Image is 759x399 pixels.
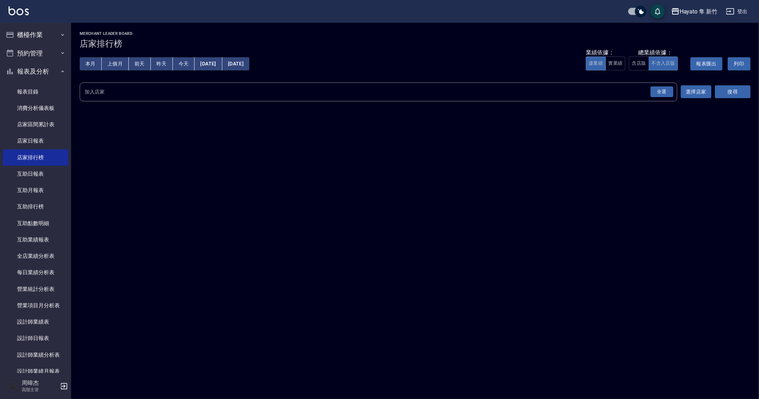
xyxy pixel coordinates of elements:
[80,39,750,49] h3: 店家排行榜
[22,387,58,393] p: 高階主管
[649,85,675,99] button: Open
[3,248,68,264] a: 全店業績分析表
[3,26,68,44] button: 櫃檯作業
[3,281,68,297] a: 營業統計分析表
[681,85,711,99] button: 選擇店家
[22,379,58,387] h5: 周暐杰
[638,49,672,57] div: 總業績依據：
[80,31,750,36] h2: Merchant Leader Board
[3,232,68,248] a: 互助業績報表
[102,57,129,70] button: 上個月
[3,149,68,166] a: 店家排行榜
[129,57,151,70] button: 前天
[3,264,68,281] a: 每日業績分析表
[3,116,68,133] a: 店家區間累計表
[723,5,750,18] button: 登出
[629,57,649,70] button: 含店販
[586,49,625,57] div: 業績依據：
[715,85,750,99] button: 搜尋
[3,330,68,346] a: 設計師日報表
[3,133,68,149] a: 店家日報表
[3,198,68,215] a: 互助排行榜
[728,57,750,70] button: 列印
[3,166,68,182] a: 互助日報表
[668,4,720,19] button: Hayato 隼 新竹
[605,57,625,70] button: 實業績
[685,60,722,67] a: 報表匯出
[3,297,68,314] a: 營業項目月分析表
[3,84,68,100] a: 報表目錄
[3,62,68,81] button: 報表及分析
[3,100,68,116] a: 消費分析儀表板
[3,44,68,63] button: 預約管理
[222,57,249,70] button: [DATE]
[3,347,68,363] a: 設計師業績分析表
[3,314,68,330] a: 設計師業績表
[3,182,68,198] a: 互助月報表
[173,57,195,70] button: 今天
[651,86,673,97] div: 全選
[651,4,665,18] button: save
[680,7,717,16] div: Hayato 隼 新竹
[3,215,68,232] a: 互助點數明細
[151,57,173,70] button: 昨天
[586,57,606,70] button: 虛業績
[6,379,20,393] img: Person
[3,363,68,379] a: 設計師業績月報表
[649,57,678,70] button: 不含入店販
[9,6,29,15] img: Logo
[195,57,222,70] button: [DATE]
[690,57,722,70] button: 報表匯出
[83,86,663,98] input: 店家名稱
[80,57,102,70] button: 本月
